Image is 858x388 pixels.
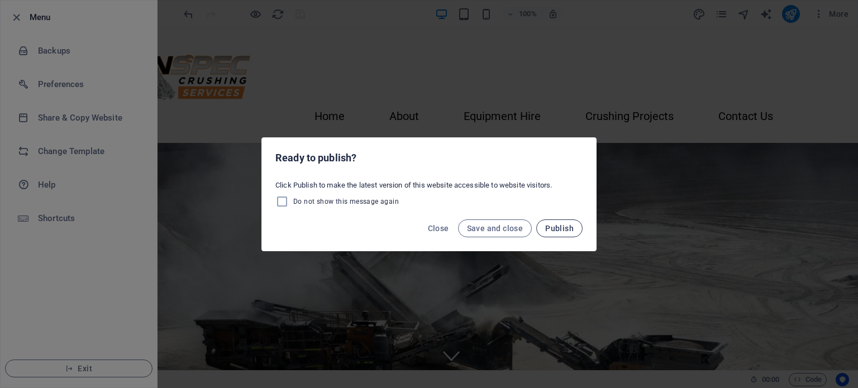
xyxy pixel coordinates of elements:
span: Do not show this message again [293,197,399,206]
button: Publish [536,219,583,237]
span: Publish [545,224,574,233]
div: Click Publish to make the latest version of this website accessible to website visitors. [262,176,596,213]
span: Close [428,224,449,233]
button: Close [423,219,454,237]
span: Save and close [467,224,523,233]
button: Save and close [458,219,532,237]
h2: Ready to publish? [275,151,583,165]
